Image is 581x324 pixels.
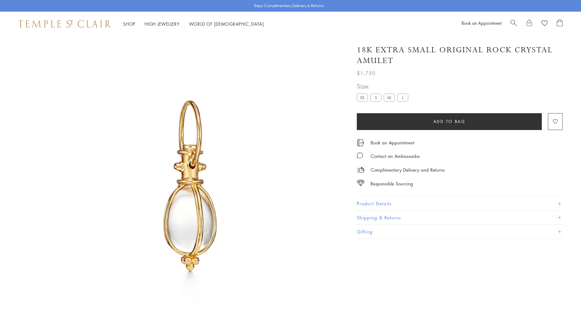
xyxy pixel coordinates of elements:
a: World of [DEMOGRAPHIC_DATA]World of [DEMOGRAPHIC_DATA] [189,21,264,27]
span: Size: [357,81,411,91]
a: Book an Appointment [371,139,414,146]
label: L [397,94,408,101]
a: ShopShop [123,21,135,27]
img: MessageIcon-01_2.svg [357,152,363,158]
button: Gifting [357,225,563,239]
nav: Main navigation [123,20,264,28]
div: Contact an Ambassador [371,152,420,160]
label: M [384,94,395,101]
a: Search [511,19,517,28]
span: Add to bag [433,118,466,125]
span: $1,750 [357,69,375,77]
a: High JewelleryHigh Jewellery [145,21,180,27]
a: View Wishlist [541,19,548,28]
button: Shipping & Returns [357,211,563,225]
button: Add to bag [357,113,542,130]
button: Product Details [357,197,563,210]
label: S [370,94,381,101]
h1: 18K Extra Small Original Rock Crystal Amulet [357,45,563,66]
div: Responsible Sourcing [371,180,413,188]
label: XS [357,94,368,101]
a: Open Shopping Bag [557,19,563,28]
p: Enjoy Complimentary Delivery & Returns [254,3,324,9]
img: Temple St. Clair [18,20,111,28]
img: icon_delivery.svg [357,166,364,174]
img: icon_appointment.svg [357,139,364,146]
img: icon_sourcing.svg [357,180,364,186]
p: Complimentary Delivery and Returns [371,166,445,174]
a: Book an Appointment [462,20,501,26]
